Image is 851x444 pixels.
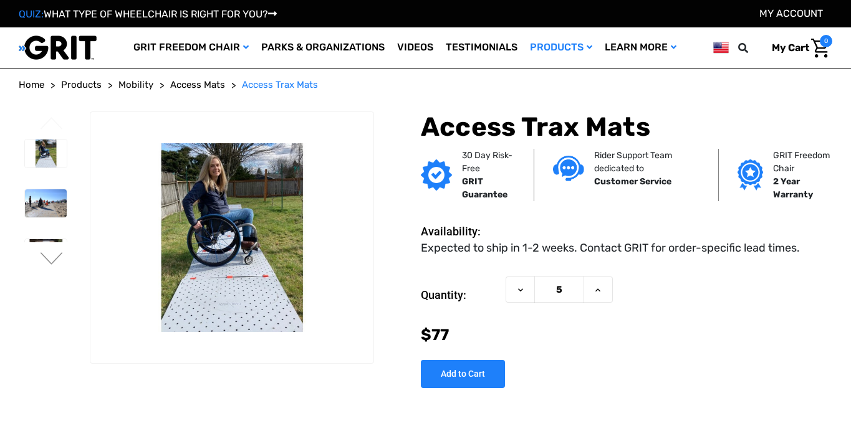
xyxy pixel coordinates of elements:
input: Add to Cart [421,360,505,388]
img: Customer service [553,156,584,181]
a: QUIZ:WHAT TYPE OF WHEELCHAIR IS RIGHT FOR YOU? [19,8,277,20]
button: Go to slide 2 of 6 [39,252,65,267]
a: Learn More [599,27,683,68]
a: Products [524,27,599,68]
a: Mobility [118,78,153,92]
strong: 2 Year Warranty [773,176,813,200]
span: My Cart [772,42,809,54]
a: Testimonials [440,27,524,68]
h1: Access Trax Mats [421,111,832,143]
img: Grit freedom [738,159,763,191]
img: Access Trax Mats [90,143,373,332]
span: Products [61,79,102,90]
p: 30 Day Risk-Free [462,149,515,175]
a: Access Trax Mats [242,78,318,92]
a: Access Mats [170,78,225,92]
p: GRIT Freedom Chair [773,149,837,175]
a: Account [759,7,823,19]
img: Access Trax Mats [25,239,67,267]
span: Access Mats [170,79,225,90]
dt: Availability: [421,223,499,240]
span: $77 [421,326,449,344]
p: Rider Support Team dedicated to [594,149,700,175]
a: Videos [391,27,440,68]
span: Mobility [118,79,153,90]
a: Products [61,78,102,92]
img: Access Trax Mats [25,139,67,168]
img: Access Trax Mats [25,189,67,217]
a: Parks & Organizations [255,27,391,68]
span: Home [19,79,44,90]
label: Quantity: [421,276,499,314]
input: Search [744,35,762,61]
button: Go to slide 6 of 6 [39,117,65,132]
dd: Expected to ship in 1-2 weeks. Contact GRIT for order-specific lead times. [421,240,800,257]
a: Cart with 0 items [762,35,832,61]
strong: Customer Service [594,176,671,187]
img: Cart [811,39,829,58]
a: GRIT Freedom Chair [127,27,255,68]
span: Access Trax Mats [242,79,318,90]
a: Home [19,78,44,92]
span: QUIZ: [19,8,44,20]
nav: Breadcrumb [19,78,832,92]
span: 0 [820,35,832,47]
img: GRIT Guarantee [421,159,452,191]
img: us.png [713,40,729,55]
strong: GRIT Guarantee [462,176,507,200]
img: GRIT All-Terrain Wheelchair and Mobility Equipment [19,35,97,60]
